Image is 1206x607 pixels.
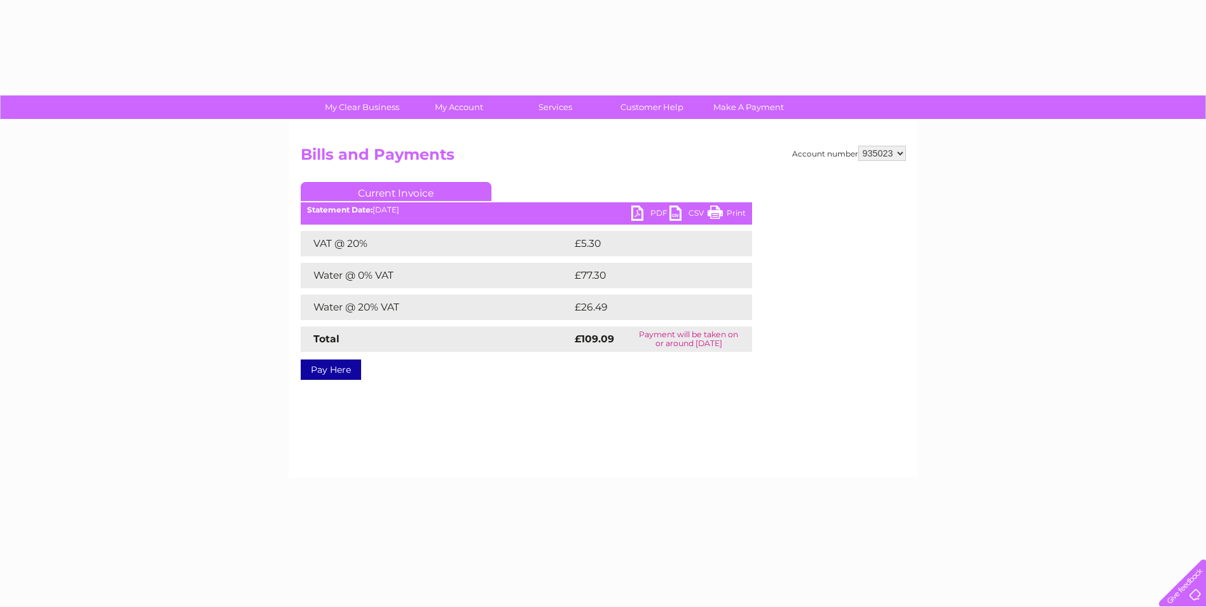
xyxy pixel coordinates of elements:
[313,333,339,345] strong: Total
[307,205,373,214] b: Statement Date:
[406,95,511,119] a: My Account
[792,146,906,161] div: Account number
[626,326,751,352] td: Payment will be taken on or around [DATE]
[301,182,491,201] a: Current Invoice
[572,263,726,288] td: £77.30
[631,206,669,224] a: PDF
[600,95,704,119] a: Customer Help
[301,359,361,380] a: Pay Here
[310,95,415,119] a: My Clear Business
[669,206,708,224] a: CSV
[301,295,572,320] td: Water @ 20% VAT
[572,231,722,256] td: £5.30
[572,295,727,320] td: £26.49
[301,263,572,288] td: Water @ 0% VAT
[503,95,608,119] a: Services
[708,206,746,224] a: Print
[575,333,614,345] strong: £109.09
[301,231,572,256] td: VAT @ 20%
[696,95,801,119] a: Make A Payment
[301,206,752,214] div: [DATE]
[301,146,906,170] h2: Bills and Payments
